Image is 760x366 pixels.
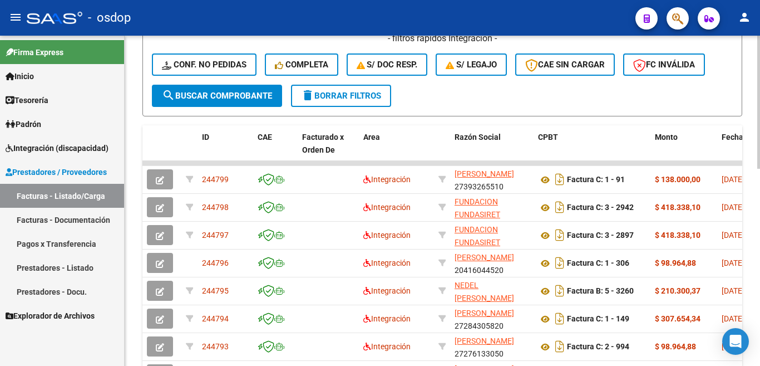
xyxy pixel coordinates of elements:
[455,335,529,358] div: 27276133050
[363,133,380,141] span: Area
[363,286,411,295] span: Integración
[301,91,381,101] span: Borrar Filtros
[162,60,246,70] span: Conf. no pedidas
[722,286,744,295] span: [DATE]
[722,314,744,323] span: [DATE]
[202,231,229,240] span: 244797
[202,314,229,323] span: 244794
[455,309,514,318] span: [PERSON_NAME]
[162,91,272,101] span: Buscar Comprobante
[363,175,411,184] span: Integración
[455,133,501,141] span: Razón Social
[363,231,411,240] span: Integración
[198,125,253,174] datatable-header-cell: ID
[6,310,95,322] span: Explorador de Archivos
[534,125,650,174] datatable-header-cell: CPBT
[552,310,567,328] i: Descargar documento
[162,89,175,102] mat-icon: search
[202,286,229,295] span: 244795
[722,203,744,212] span: [DATE]
[6,46,63,58] span: Firma Express
[633,60,695,70] span: FC Inválida
[567,175,625,184] strong: Factura C: 1 - 91
[455,168,529,191] div: 27393265510
[265,53,338,76] button: Completa
[6,70,34,82] span: Inicio
[363,258,411,267] span: Integración
[202,175,229,184] span: 244799
[455,196,529,219] div: 33714152489
[298,125,359,174] datatable-header-cell: Facturado x Orden De
[655,314,700,323] strong: $ 307.654,34
[552,338,567,355] i: Descargar documento
[655,342,696,351] strong: $ 98.964,88
[455,169,514,178] span: [PERSON_NAME]
[552,282,567,300] i: Descargar documento
[722,328,749,355] div: Open Intercom Messenger
[359,125,434,174] datatable-header-cell: Area
[655,175,700,184] strong: $ 138.000,00
[301,89,314,102] mat-icon: delete
[567,287,634,296] strong: Factura B: 5 - 3260
[567,343,629,352] strong: Factura C: 2 - 994
[363,203,411,212] span: Integración
[6,94,48,106] span: Tesorería
[567,231,634,240] strong: Factura C: 3 - 2897
[450,125,534,174] datatable-header-cell: Razón Social
[436,53,507,76] button: S/ legajo
[722,258,744,267] span: [DATE]
[357,60,418,70] span: S/ Doc Resp.
[567,203,634,212] strong: Factura C: 3 - 2942
[302,133,344,154] span: Facturado x Orden De
[88,6,131,30] span: - osdop
[202,203,229,212] span: 244798
[6,118,41,130] span: Padrón
[722,175,744,184] span: [DATE]
[552,198,567,216] i: Descargar documento
[655,203,700,212] strong: $ 418.338,10
[152,85,282,107] button: Buscar Comprobante
[275,60,328,70] span: Completa
[655,286,700,295] strong: $ 210.300,37
[202,258,229,267] span: 244796
[253,125,298,174] datatable-header-cell: CAE
[455,253,514,262] span: [PERSON_NAME]
[650,125,717,174] datatable-header-cell: Monto
[202,133,209,141] span: ID
[455,225,500,247] span: FUNDACION FUNDASIRET
[6,142,108,154] span: Integración (discapacidad)
[567,259,629,268] strong: Factura C: 1 - 306
[455,251,529,275] div: 20416044520
[347,53,428,76] button: S/ Doc Resp.
[363,342,411,351] span: Integración
[552,170,567,188] i: Descargar documento
[455,336,514,345] span: [PERSON_NAME]
[152,53,256,76] button: Conf. no pedidas
[455,281,514,302] span: NEDEL [PERSON_NAME]
[9,11,22,24] mat-icon: menu
[202,342,229,351] span: 244793
[738,11,751,24] mat-icon: person
[446,60,497,70] span: S/ legajo
[455,279,529,302] div: 20263390947
[363,314,411,323] span: Integración
[623,53,705,76] button: FC Inválida
[258,133,272,141] span: CAE
[525,60,605,70] span: CAE SIN CARGAR
[567,315,629,324] strong: Factura C: 1 - 149
[655,133,678,141] span: Monto
[6,166,107,178] span: Prestadores / Proveedores
[455,197,500,219] span: FUNDACION FUNDASIRET
[455,307,529,330] div: 27284305820
[515,53,615,76] button: CAE SIN CARGAR
[538,133,558,141] span: CPBT
[152,32,733,45] h4: - filtros rápidos Integración -
[655,258,696,267] strong: $ 98.964,88
[722,231,744,240] span: [DATE]
[552,226,567,244] i: Descargar documento
[552,254,567,272] i: Descargar documento
[291,85,391,107] button: Borrar Filtros
[655,231,700,240] strong: $ 418.338,10
[722,342,744,351] span: [DATE]
[455,223,529,247] div: 33714152489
